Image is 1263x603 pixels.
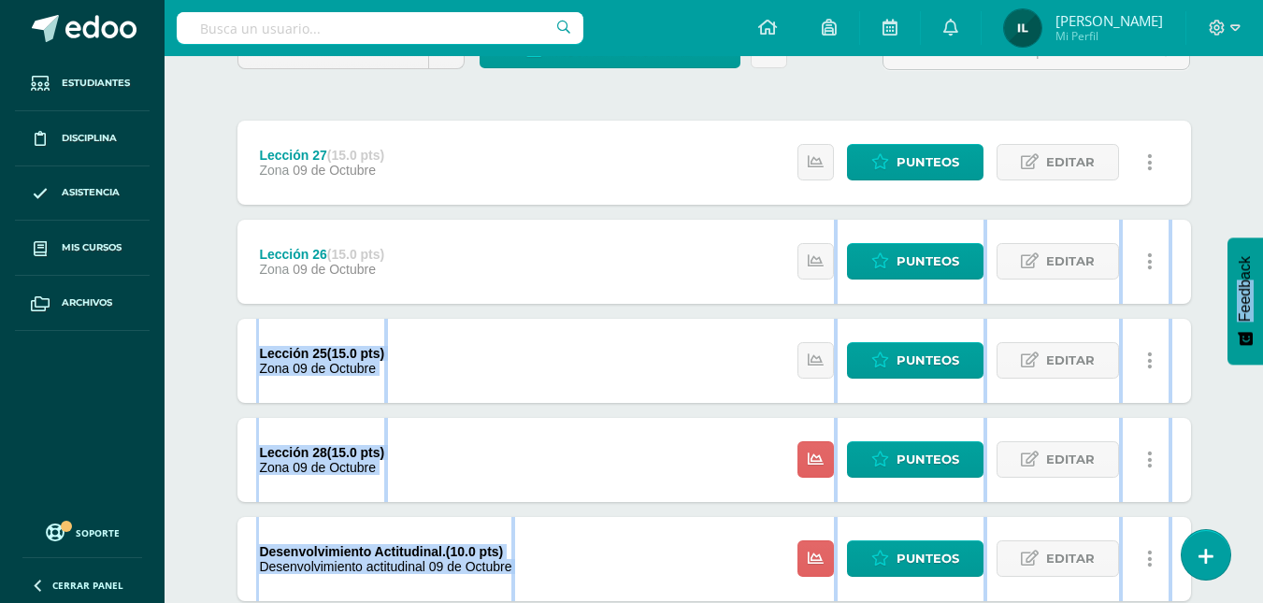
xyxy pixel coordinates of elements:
div: Lección 25 [259,346,384,361]
span: 09 de Octubre [293,361,376,376]
span: Punteos [897,145,959,179]
span: Cerrar panel [52,579,123,592]
div: Lección 26 [259,247,384,262]
input: Busca un usuario... [177,12,583,44]
img: 36a7f5654db34751f82bc2773ec6cf62.png [1004,9,1041,47]
span: Disciplina [62,131,117,146]
a: Archivos [15,276,150,331]
span: Desenvolvimiento actitudinal [259,559,424,574]
a: Soporte [22,519,142,544]
span: Editar [1046,244,1095,279]
span: 09 de Octubre [429,559,512,574]
strong: (10.0 pts) [446,544,503,559]
span: Editar [1046,541,1095,576]
div: Lección 28 [259,445,384,460]
span: 09 de Octubre [293,163,376,178]
span: Punteos [897,541,959,576]
a: Asistencia [15,166,150,222]
span: Punteos [897,244,959,279]
span: Editar [1046,442,1095,477]
span: [PERSON_NAME] [1055,11,1163,30]
a: Punteos [847,243,983,280]
strong: (15.0 pts) [327,445,384,460]
span: Zona [259,163,289,178]
span: Punteos [897,343,959,378]
button: Feedback - Mostrar encuesta [1227,237,1263,365]
span: Archivos [62,295,112,310]
a: Punteos [847,540,983,577]
a: Mis cursos [15,221,150,276]
div: Desenvolvimiento Actitudinal. [259,544,511,559]
span: Mis cursos [62,240,122,255]
span: Editar [1046,145,1095,179]
span: Mi Perfil [1055,28,1163,44]
span: 09 de Octubre [293,262,376,277]
a: Punteos [847,441,983,478]
span: 09 de Octubre [293,460,376,475]
a: Punteos [847,342,983,379]
span: Estudiantes [62,76,130,91]
a: Disciplina [15,111,150,166]
span: Zona [259,460,289,475]
span: Feedback [1237,256,1254,322]
span: Soporte [76,526,120,539]
span: Editar [1046,343,1095,378]
strong: (15.0 pts) [327,148,384,163]
span: Zona [259,361,289,376]
strong: (15.0 pts) [327,346,384,361]
span: Punteos [897,442,959,477]
a: Estudiantes [15,56,150,111]
strong: (15.0 pts) [327,247,384,262]
a: Punteos [847,144,983,180]
span: Zona [259,262,289,277]
span: Asistencia [62,185,120,200]
div: Lección 27 [259,148,384,163]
